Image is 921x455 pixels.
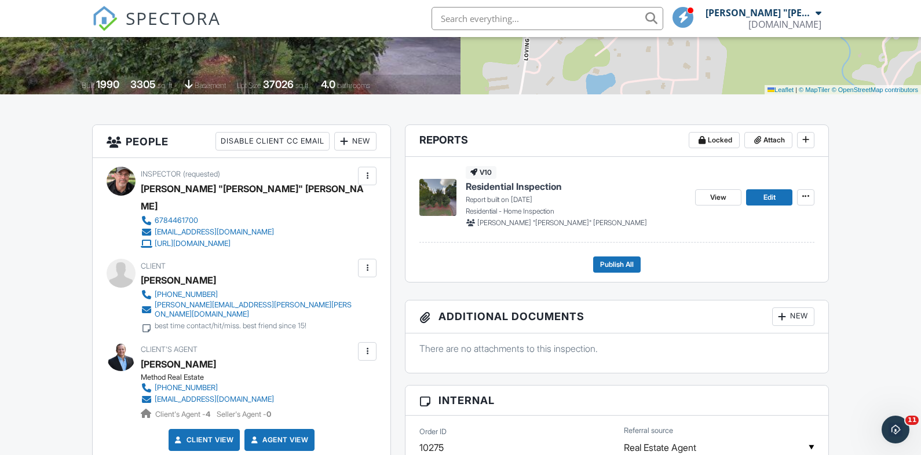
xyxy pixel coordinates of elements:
[706,7,813,19] div: [PERSON_NAME] "[PERSON_NAME]" [PERSON_NAME]
[155,239,231,248] div: [URL][DOMAIN_NAME]
[237,81,261,90] span: Lot Size
[206,410,210,419] strong: 4
[141,289,355,300] a: [PHONE_NUMBER]
[141,170,181,178] span: Inspector
[155,216,198,225] div: 6784461700
[772,307,814,326] div: New
[215,132,330,151] div: Disable Client CC Email
[141,300,355,319] a: [PERSON_NAME][EMAIL_ADDRESS][PERSON_NAME][PERSON_NAME][DOMAIN_NAME]
[126,6,221,30] span: SPECTORA
[155,395,274,404] div: [EMAIL_ADDRESS][DOMAIN_NAME]
[748,19,821,30] div: GeorgiaHomePros.com
[405,300,828,333] h3: Additional Documents
[141,355,216,373] a: [PERSON_NAME]
[419,427,447,437] label: Order ID
[141,373,283,382] div: Method Real Estate
[155,300,355,319] div: [PERSON_NAME][EMAIL_ADDRESS][PERSON_NAME][PERSON_NAME][DOMAIN_NAME]
[321,78,335,90] div: 4.0
[82,81,94,90] span: Built
[217,410,271,419] span: Seller's Agent -
[155,290,218,299] div: [PHONE_NUMBER]
[158,81,174,90] span: sq. ft.
[96,78,119,90] div: 1990
[832,86,918,93] a: © OpenStreetMap contributors
[295,81,310,90] span: sq.ft.
[248,434,308,446] a: Agent View
[795,86,797,93] span: |
[155,321,306,331] div: best time contact/hit/miss. best friend since 15!
[93,125,390,158] h3: People
[183,170,220,178] span: (requested)
[799,86,830,93] a: © MapTiler
[337,81,370,90] span: bathrooms
[155,410,212,419] span: Client's Agent -
[141,180,364,215] div: [PERSON_NAME] "[PERSON_NAME]" [PERSON_NAME]
[141,226,355,238] a: [EMAIL_ADDRESS][DOMAIN_NAME]
[266,410,271,419] strong: 0
[155,383,218,392] div: [PHONE_NUMBER]
[419,342,814,355] p: There are no attachments to this inspection.
[92,6,118,31] img: The Best Home Inspection Software - Spectora
[141,345,198,354] span: Client's Agent
[92,16,221,40] a: SPECTORA
[195,81,226,90] span: basement
[141,382,274,394] a: [PHONE_NUMBER]
[905,416,919,425] span: 11
[141,271,216,289] div: [PERSON_NAME]
[141,394,274,405] a: [EMAIL_ADDRESS][DOMAIN_NAME]
[882,416,909,443] iframe: Intercom live chat
[141,262,166,270] span: Client
[155,227,274,237] div: [EMAIL_ADDRESS][DOMAIN_NAME]
[141,215,355,226] a: 6784461700
[141,238,355,249] a: [URL][DOMAIN_NAME]
[624,425,673,436] label: Referral source
[173,434,234,446] a: Client View
[405,386,828,416] h3: Internal
[334,132,377,151] div: New
[263,78,294,90] div: 37026
[767,86,794,93] a: Leaflet
[432,7,663,30] input: Search everything...
[130,78,156,90] div: 3305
